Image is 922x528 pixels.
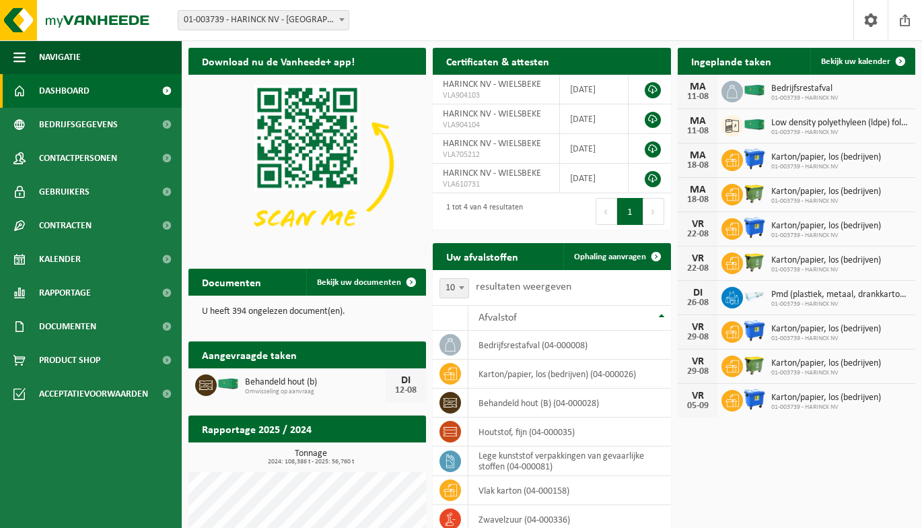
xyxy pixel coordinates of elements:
h2: Download nu de Vanheede+ app! [188,48,368,74]
div: 29-08 [684,367,711,376]
div: VR [684,322,711,333]
span: 01-003739 - HARINCK NV - WIELSBEKE [178,11,349,30]
h2: Certificaten & attesten [433,48,563,74]
img: WB-1100-HPE-GN-50 [743,354,766,376]
a: Bekijk rapportage [326,442,425,469]
button: Next [643,198,664,225]
div: VR [684,219,711,230]
span: HARINCK NV - WIELSBEKE [443,168,541,178]
span: Karton/papier, los (bedrijven) [771,152,881,163]
span: Karton/papier, los (bedrijven) [771,358,881,369]
div: VR [684,253,711,264]
img: WB-1100-HPE-BE-01 [743,319,766,342]
td: behandeld hout (B) (04-000028) [468,389,670,418]
td: lege kunststof verpakkingen van gevaarlijke stoffen (04-000081) [468,447,670,476]
td: [DATE] [560,104,629,134]
span: Afvalstof [478,312,517,323]
span: Bedrijfsrestafval [771,84,839,94]
div: 11-08 [684,92,711,102]
div: VR [684,356,711,367]
div: MA [684,150,711,161]
img: Download de VHEPlus App [188,75,426,253]
a: Bekijk uw kalender [810,48,914,75]
div: 22-08 [684,230,711,239]
img: HK-XC-40-GN-00 [743,119,766,131]
img: HK-XC-40-GN-00 [217,378,240,390]
span: 01-003739 - HARINCK NV [771,94,839,102]
span: 01-003739 - HARINCK NV [771,197,881,205]
a: Ophaling aanvragen [563,243,670,270]
h2: Documenten [188,269,275,295]
div: MA [684,81,711,92]
span: Low density polyethyleen (ldpe) folie, los, naturel [771,118,909,129]
h2: Rapportage 2025 / 2024 [188,416,325,442]
div: 18-08 [684,195,711,205]
p: U heeft 394 ongelezen document(en). [202,307,413,317]
img: LP-SK-00120-HPE-11 [743,285,766,308]
span: VLA904103 [443,90,548,101]
button: 1 [617,198,643,225]
img: HK-XC-40-GN-00 [743,84,766,96]
span: VLA610731 [443,179,548,190]
span: Contracten [39,209,92,242]
td: bedrijfsrestafval (04-000008) [468,331,670,360]
span: VLA904104 [443,120,548,131]
span: Karton/papier, los (bedrijven) [771,324,881,335]
h2: Aangevraagde taken [188,341,310,368]
div: 11-08 [684,127,711,136]
span: 01-003739 - HARINCK NV [771,369,881,377]
span: Product Shop [39,343,100,377]
span: Karton/papier, los (bedrijven) [771,221,881,232]
span: 01-003739 - HARINCK NV [771,266,881,274]
h2: Ingeplande taken [678,48,785,74]
span: Kalender [39,242,81,276]
td: [DATE] [560,75,629,104]
div: 18-08 [684,161,711,170]
div: MA [684,185,711,195]
div: VR [684,391,711,401]
div: MA [684,116,711,127]
span: Bekijk uw kalender [821,57,890,66]
span: 01-003739 - HARINCK NV - WIELSBEKE [178,10,349,30]
h3: Tonnage [195,449,426,465]
span: Behandeld hout (b) [245,377,386,388]
span: Gebruikers [39,175,90,209]
img: WB-1100-HPE-GN-50 [743,182,766,205]
span: Omwisseling op aanvraag [245,388,386,396]
span: 01-003739 - HARINCK NV [771,163,881,171]
div: 1 tot 4 van 4 resultaten [439,197,523,226]
span: Rapportage [39,276,91,310]
span: 01-003739 - HARINCK NV [771,300,909,308]
span: 01-003739 - HARINCK NV [771,403,881,411]
span: HARINCK NV - WIELSBEKE [443,139,541,149]
img: WB-1100-HPE-BE-01 [743,147,766,170]
span: HARINCK NV - WIELSBEKE [443,109,541,119]
span: 01-003739 - HARINCK NV [771,129,909,137]
span: 2024: 108,386 t - 2025: 56,760 t [195,459,426,465]
span: Karton/papier, los (bedrijven) [771,187,881,197]
span: 01-003739 - HARINCK NV [771,232,881,240]
a: Bekijk uw documenten [306,269,425,296]
td: [DATE] [560,134,629,164]
td: karton/papier, los (bedrijven) (04-000026) [468,360,670,389]
span: Karton/papier, los (bedrijven) [771,255,881,266]
div: 22-08 [684,264,711,273]
span: 10 [440,279,468,298]
span: Pmd (plastiek, metaal, drankkartons) (bedrijven) [771,290,909,300]
span: 01-003739 - HARINCK NV [771,335,881,343]
img: WB-1100-HPE-GN-50 [743,251,766,273]
span: Karton/papier, los (bedrijven) [771,393,881,403]
span: Ophaling aanvragen [574,253,646,261]
td: [DATE] [560,164,629,193]
div: 12-08 [392,386,419,395]
div: 29-08 [684,333,711,342]
td: houtstof, fijn (04-000035) [468,418,670,447]
span: Bedrijfsgegevens [39,108,118,141]
span: HARINCK NV - WIELSBEKE [443,79,541,90]
span: Contactpersonen [39,141,117,175]
span: Acceptatievoorwaarden [39,377,148,411]
div: DI [684,288,711,298]
div: 05-09 [684,401,711,411]
label: resultaten weergeven [476,282,571,292]
span: Documenten [39,310,96,343]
